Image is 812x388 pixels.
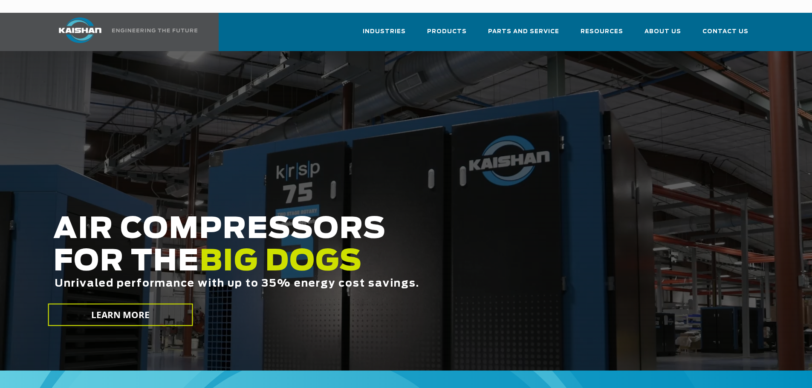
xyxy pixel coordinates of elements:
span: LEARN MORE [91,309,150,321]
img: kaishan logo [48,17,112,43]
span: Industries [363,27,406,37]
a: Contact Us [702,20,748,49]
span: Products [427,27,467,37]
span: BIG DOGS [199,247,362,276]
a: Resources [581,20,623,49]
span: Parts and Service [488,27,559,37]
a: About Us [644,20,681,49]
h2: AIR COMPRESSORS FOR THE [53,213,640,316]
a: Kaishan USA [48,13,199,51]
img: Engineering the future [112,29,197,32]
span: Contact Us [702,27,748,37]
span: Resources [581,27,623,37]
a: Industries [363,20,406,49]
span: About Us [644,27,681,37]
a: Parts and Service [488,20,559,49]
span: Unrivaled performance with up to 35% energy cost savings. [55,279,419,289]
a: LEARN MORE [48,304,193,326]
a: Products [427,20,467,49]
